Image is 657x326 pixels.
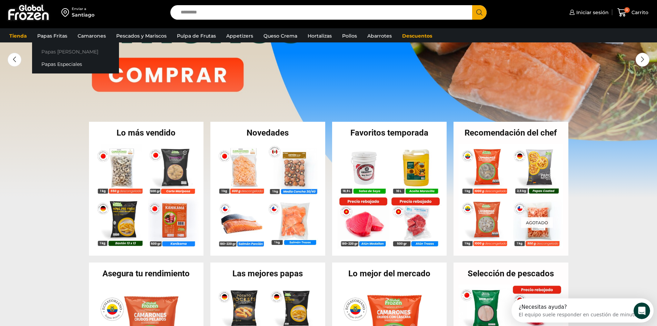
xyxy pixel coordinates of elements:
[511,298,654,323] iframe: Intercom live chat discovery launcher
[332,269,447,278] h2: Lo mejor del mercado
[575,9,609,16] span: Iniciar sesión
[89,269,204,278] h2: Asegura tu rendimiento
[616,4,650,21] a: 0 Carrito
[3,3,150,22] div: Abrir Intercom Messenger
[89,129,204,137] h2: Lo más vendido
[472,5,487,20] button: Search button
[568,6,609,19] a: Iniciar sesión
[521,217,553,228] p: Agotado
[8,53,21,67] div: Previous slide
[624,7,630,13] span: 0
[113,29,170,42] a: Pescados y Mariscos
[332,129,447,137] h2: Favoritos temporada
[210,129,325,137] h2: Novedades
[72,11,94,18] div: Santiago
[364,29,395,42] a: Abarrotes
[72,7,94,11] div: Enviar a
[7,11,130,19] div: El equipo suele responder en cuestión de minutos.
[399,29,436,42] a: Descuentos
[454,269,568,278] h2: Selección de pescados
[339,29,360,42] a: Pollos
[260,29,301,42] a: Queso Crema
[32,45,119,58] a: Papas [PERSON_NAME]
[7,6,130,11] div: ¿Necesitas ayuda?
[630,9,648,16] span: Carrito
[32,58,119,71] a: Papas Especiales
[210,269,325,278] h2: Las mejores papas
[454,129,568,137] h2: Recomendación del chef
[636,53,649,67] div: Next slide
[74,29,109,42] a: Camarones
[61,7,72,18] img: address-field-icon.svg
[173,29,219,42] a: Pulpa de Frutas
[223,29,257,42] a: Appetizers
[6,29,30,42] a: Tienda
[304,29,335,42] a: Hortalizas
[634,303,650,319] iframe: Intercom live chat
[34,29,71,42] a: Papas Fritas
